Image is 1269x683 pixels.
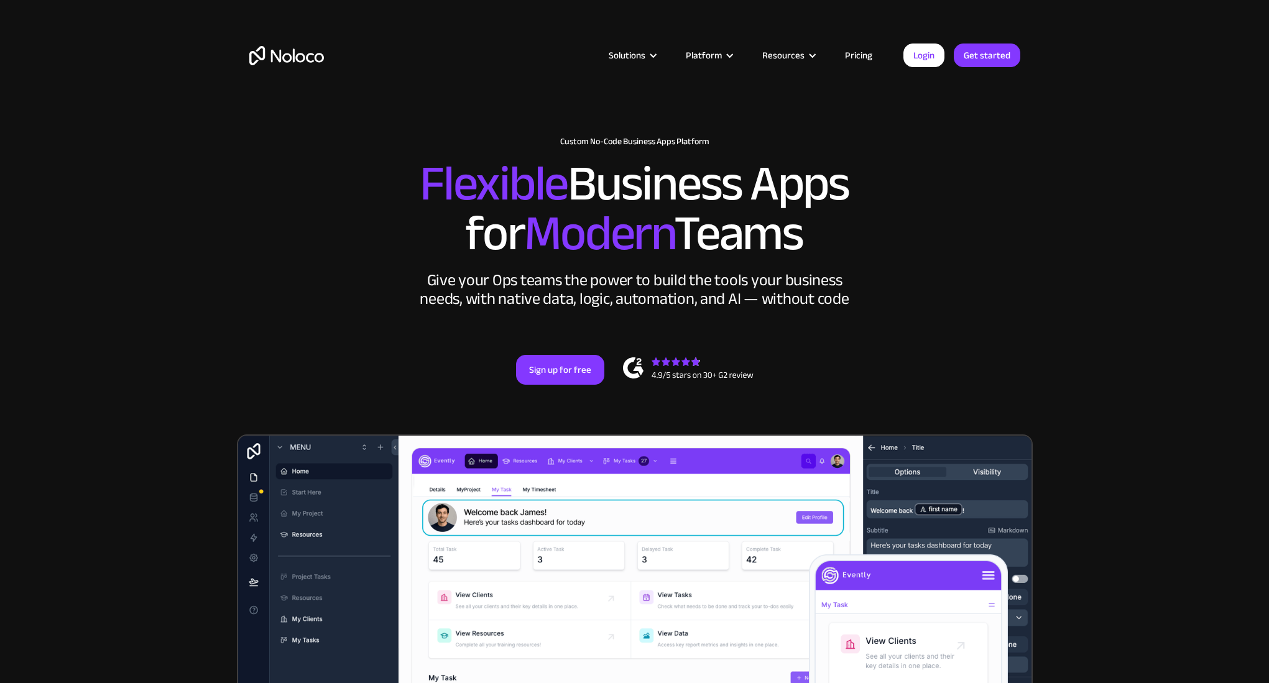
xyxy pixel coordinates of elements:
[670,47,747,63] div: Platform
[593,47,670,63] div: Solutions
[524,187,674,280] span: Modern
[903,44,944,67] a: Login
[249,137,1020,147] h1: Custom No-Code Business Apps Platform
[829,47,888,63] a: Pricing
[686,47,722,63] div: Platform
[249,159,1020,259] h2: Business Apps for Teams
[420,137,568,230] span: Flexible
[417,271,852,308] div: Give your Ops teams the power to build the tools your business needs, with native data, logic, au...
[249,46,324,65] a: home
[954,44,1020,67] a: Get started
[516,355,604,385] a: Sign up for free
[747,47,829,63] div: Resources
[762,47,805,63] div: Resources
[609,47,645,63] div: Solutions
